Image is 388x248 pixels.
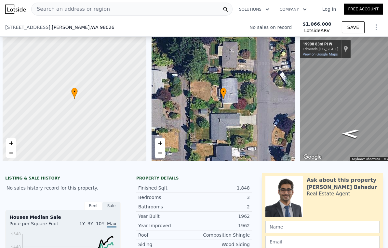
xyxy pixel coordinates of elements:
div: No sales history record for this property. [5,182,121,194]
div: LISTING & SALE HISTORY [5,176,121,182]
a: Zoom in [6,138,16,148]
button: Solutions [234,4,274,15]
div: Sale [102,202,121,210]
a: Show location on map [343,45,348,53]
button: Company [274,4,312,15]
a: Zoom in [155,138,165,148]
div: Property details [136,176,252,181]
span: $1,066,000 [302,21,331,27]
div: • [220,88,227,99]
span: [STREET_ADDRESS] [5,24,50,31]
div: Year Built [138,213,194,219]
span: − [9,149,13,157]
div: 3 [194,194,250,201]
span: 1Y [79,221,85,226]
div: Rent [84,202,102,210]
span: 3Y [87,221,93,226]
div: Houses Median Sale [9,214,116,220]
div: • [71,88,78,99]
a: Zoom out [6,148,16,158]
img: Lotside [5,5,26,14]
div: 19908 83rd Pl W [303,42,338,47]
span: Lotside ARV [302,27,331,34]
div: Finished Sqft [138,185,194,191]
div: No sales on record [249,24,297,31]
span: , WA 98026 [90,25,114,30]
button: Show Options [370,21,383,34]
tspan: $548 [11,232,21,236]
div: Ask about this property [307,176,376,184]
div: Edmonds, [US_STATE] [303,47,338,51]
span: • [71,89,78,94]
a: Zoom out [155,148,165,158]
span: + [9,139,13,147]
div: Bathrooms [138,204,194,210]
span: Max [107,221,116,228]
span: + [158,139,162,147]
span: − [158,149,162,157]
div: Bedrooms [138,194,194,201]
input: Email [265,236,380,248]
a: Log In [314,6,344,12]
span: Search an address or region [32,5,110,13]
span: 10Y [96,221,104,226]
div: Roof [138,232,194,238]
button: Keyboard shortcuts [352,157,380,161]
div: Real Estate Agent [307,191,350,197]
button: SAVE [342,21,365,33]
div: 1962 [194,213,250,219]
a: Free Account [344,4,383,15]
a: View on Google Maps [303,52,338,56]
span: , [PERSON_NAME] [50,24,114,31]
div: [PERSON_NAME] Bahadur [307,184,377,191]
div: Price per Square Foot [9,220,63,231]
div: Siding [138,241,194,248]
div: Wood Siding [194,241,250,248]
div: 2 [194,204,250,210]
img: Google [302,153,323,161]
div: Year Improved [138,222,194,229]
div: 1,848 [194,185,250,191]
path: Go South, 83rd Pl W [335,127,366,140]
input: Name [265,221,380,233]
div: Composition Shingle [194,232,250,238]
a: Open this area in Google Maps (opens a new window) [302,153,323,161]
span: • [220,89,227,94]
div: 1962 [194,222,250,229]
